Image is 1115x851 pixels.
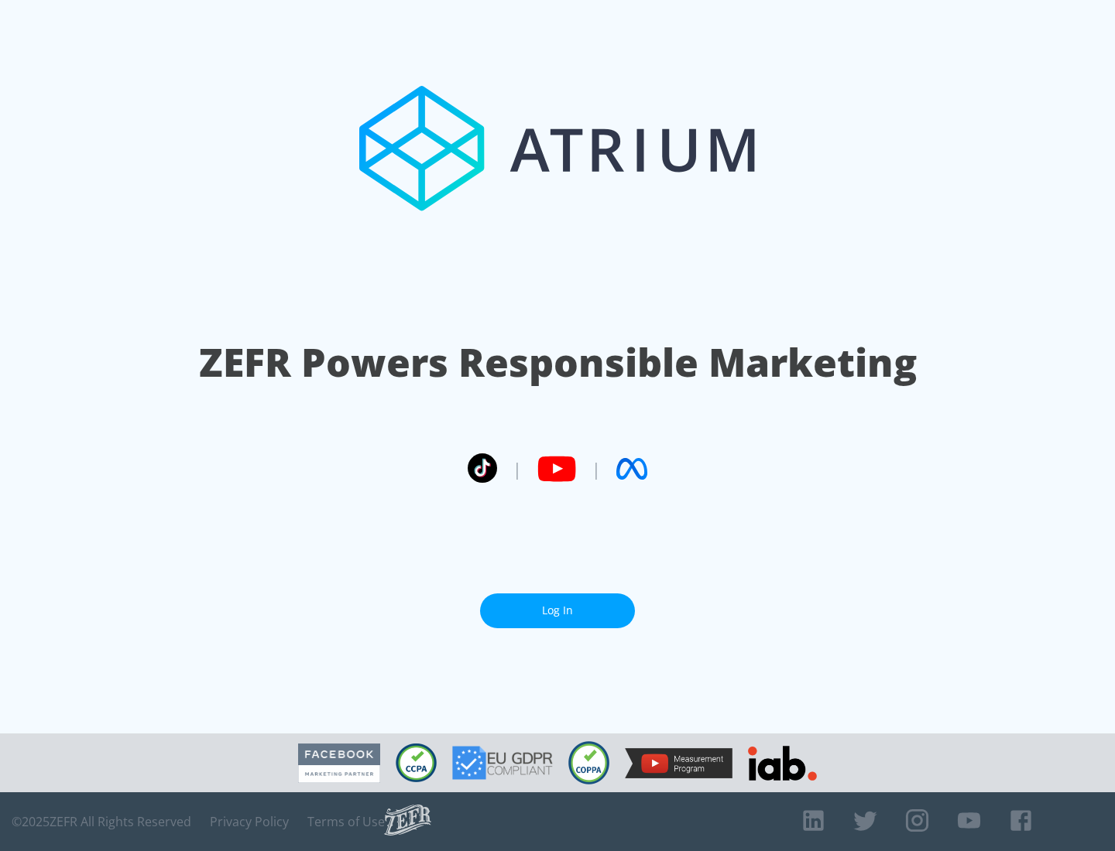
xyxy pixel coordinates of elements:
img: CCPA Compliant [396,743,437,782]
a: Terms of Use [307,814,385,829]
h1: ZEFR Powers Responsible Marketing [199,336,917,389]
span: | [592,457,601,480]
span: © 2025 ZEFR All Rights Reserved [12,814,191,829]
img: IAB [748,746,817,781]
span: | [513,457,522,480]
a: Privacy Policy [210,814,289,829]
img: COPPA Compliant [568,741,609,784]
a: Log In [480,593,635,628]
img: Facebook Marketing Partner [298,743,380,783]
img: YouTube Measurement Program [625,748,732,778]
img: GDPR Compliant [452,746,553,780]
